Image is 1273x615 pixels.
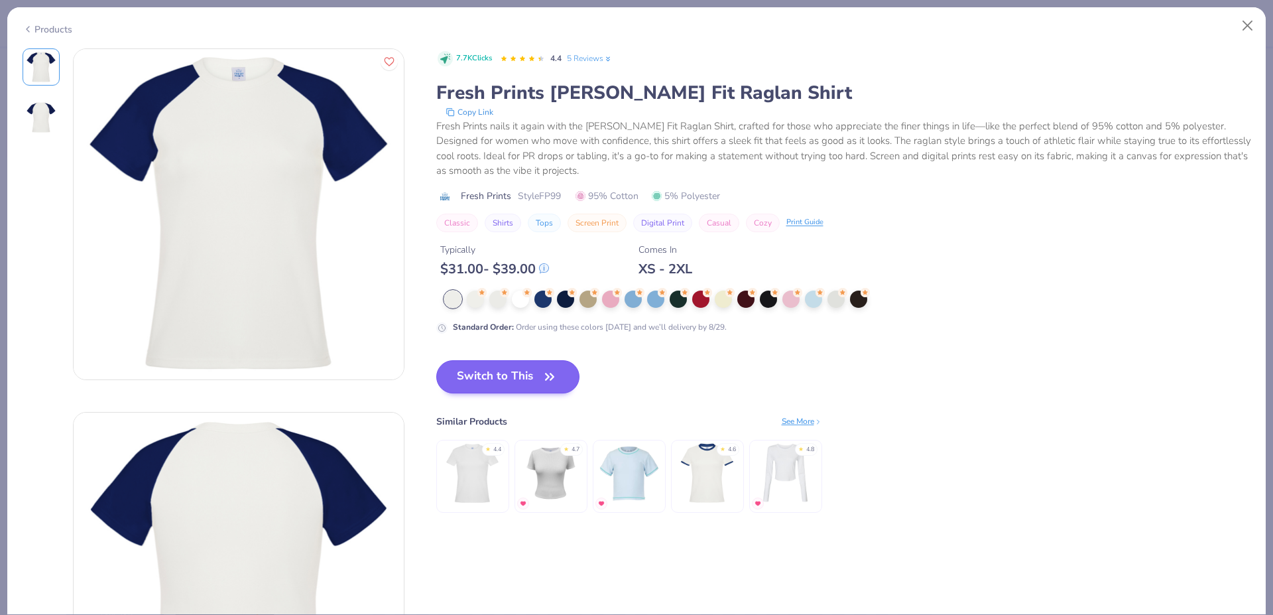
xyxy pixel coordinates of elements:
[436,119,1251,178] div: Fresh Prints nails it again with the [PERSON_NAME] Fit Raglan Shirt, crafted for those who apprec...
[436,360,580,393] button: Switch to This
[782,415,822,427] div: See More
[746,214,780,232] button: Cozy
[453,322,514,332] strong: Standard Order :
[440,261,549,277] div: $ 31.00 - $ 39.00
[728,445,736,454] div: 4.6
[436,415,507,429] div: Similar Products
[500,48,545,70] div: 4.4 Stars
[567,52,613,64] a: 5 Reviews
[550,53,562,64] span: 4.4
[453,321,727,333] div: Order using these colors [DATE] and we’ll delivery by 8/29.
[461,189,511,203] span: Fresh Prints
[798,445,804,450] div: ★
[676,442,739,505] img: Fresh Prints Simone Slim Fit Ringer Shirt
[633,214,692,232] button: Digital Print
[638,261,692,277] div: XS - 2XL
[485,445,491,450] div: ★
[564,445,569,450] div: ★
[754,442,817,505] img: Bella Canvas Ladies' Micro Ribbed Long Sleeve Baby Tee
[754,500,762,508] img: MostFav.gif
[528,214,561,232] button: Tops
[806,445,814,454] div: 4.8
[652,189,720,203] span: 5% Polyester
[572,445,579,454] div: 4.7
[436,214,478,232] button: Classic
[456,53,492,64] span: 7.7K Clicks
[436,191,454,202] img: brand logo
[25,102,57,133] img: Back
[441,442,504,505] img: Fresh Prints Naomi Slim Fit Y2K Shirt
[576,189,638,203] span: 95% Cotton
[74,49,404,379] img: Front
[786,217,823,228] div: Print Guide
[518,189,561,203] span: Style FP99
[485,214,521,232] button: Shirts
[568,214,627,232] button: Screen Print
[25,51,57,83] img: Front
[493,445,501,454] div: 4.4
[440,243,549,257] div: Typically
[436,80,1251,105] div: Fresh Prints [PERSON_NAME] Fit Raglan Shirt
[519,442,582,505] img: Fresh Prints Sunset Ribbed T-shirt
[597,500,605,508] img: MostFav.gif
[519,500,527,508] img: MostFav.gif
[597,442,660,505] img: Fresh Prints Cover Stitched Mini Tee
[699,214,739,232] button: Casual
[442,105,497,119] button: copy to clipboard
[720,445,725,450] div: ★
[638,243,692,257] div: Comes In
[1235,13,1260,38] button: Close
[381,53,398,70] button: Like
[23,23,72,36] div: Products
